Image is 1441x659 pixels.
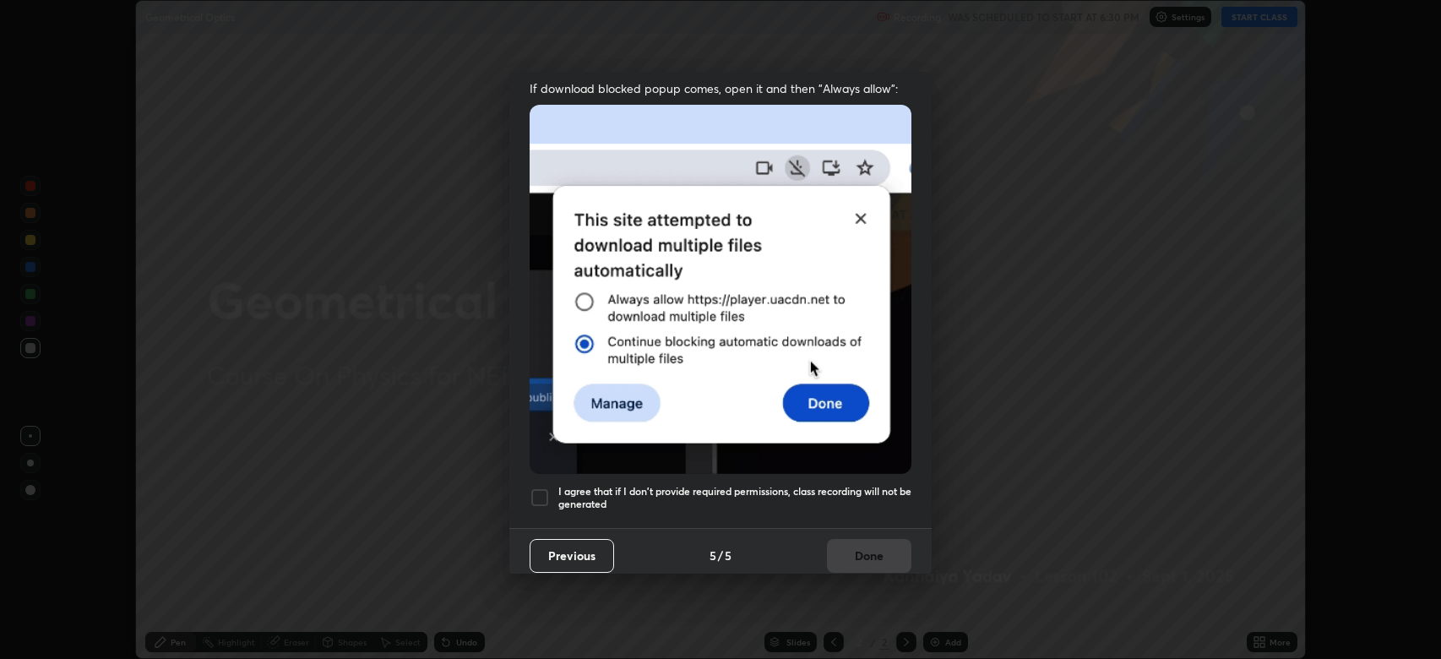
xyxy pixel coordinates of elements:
h4: 5 [710,547,716,564]
h4: 5 [725,547,731,564]
button: Previous [530,539,614,573]
img: downloads-permission-blocked.gif [530,105,911,474]
h4: / [718,547,723,564]
h5: I agree that if I don't provide required permissions, class recording will not be generated [558,485,911,511]
span: If download blocked popup comes, open it and then "Always allow": [530,80,911,96]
